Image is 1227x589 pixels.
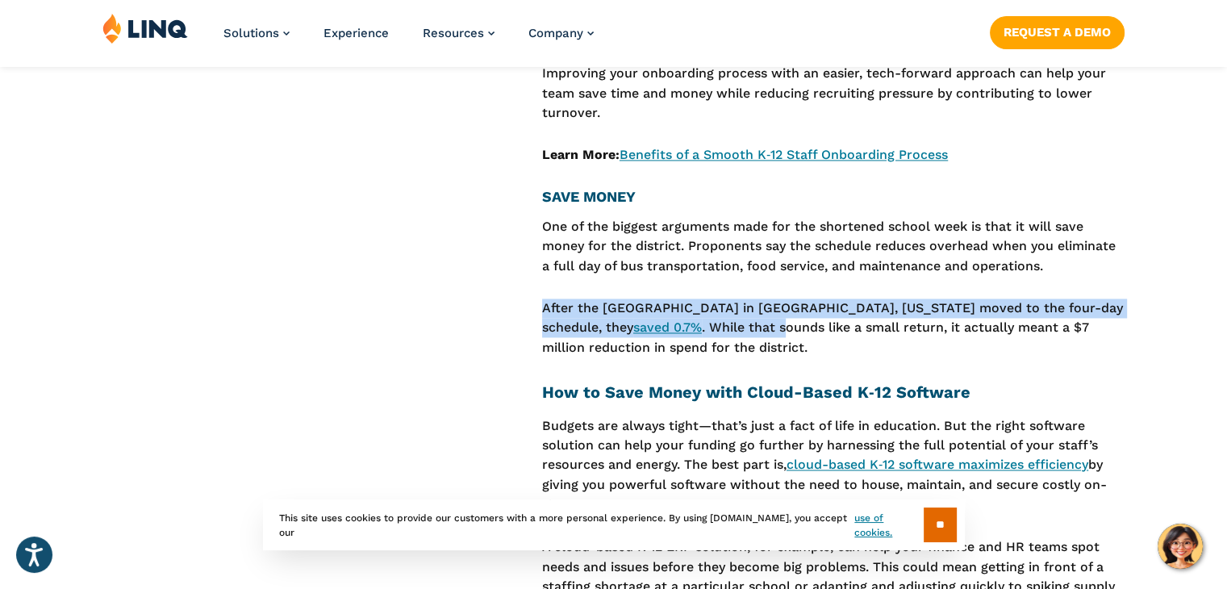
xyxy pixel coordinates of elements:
a: Experience [323,26,389,40]
span: Solutions [223,26,279,40]
a: Solutions [223,26,290,40]
p: Improving your onboarding process with an easier, tech-forward approach can help your team save t... [542,64,1125,123]
strong: SAVE MONEY [542,188,636,205]
button: Hello, have a question? Let’s chat. [1158,524,1203,569]
p: Budgets are always tight—that’s just a fact of life in education. But the right software solution... [542,416,1125,515]
img: LINQ | K‑12 Software [102,13,188,44]
nav: Primary Navigation [223,13,594,66]
div: This site uses cookies to provide our customers with a more personal experience. By using [DOMAIN... [263,499,965,550]
a: Resources [423,26,495,40]
p: One of the biggest arguments made for the shortened school week is that it will save money for th... [542,217,1125,276]
a: saved 0.7% [633,320,702,335]
a: Company [528,26,594,40]
p: After the [GEOGRAPHIC_DATA] in [GEOGRAPHIC_DATA], [US_STATE] moved to the four-day schedule, they... [542,299,1125,357]
span: Resources [423,26,484,40]
nav: Button Navigation [990,13,1125,48]
a: Benefits of a Smooth K‑12 Staff Onboarding Process [620,147,948,162]
a: Request a Demo [990,16,1125,48]
h3: How to Save Money with Cloud-Based K‑12 Software [542,380,1125,404]
a: use of cookies. [854,511,923,540]
strong: Learn More: [542,147,620,162]
span: Company [528,26,583,40]
a: cloud-based K‑12 software maximizes efficiency [787,457,1088,472]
